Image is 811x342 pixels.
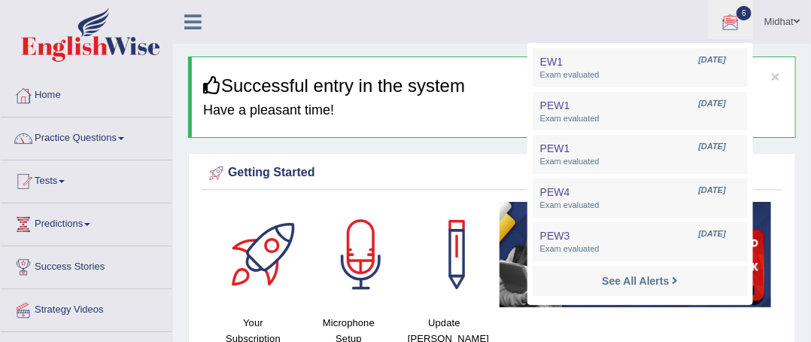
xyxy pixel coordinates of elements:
[602,275,669,287] strong: See All Alerts
[1,118,172,155] a: Practice Questions
[540,113,740,125] span: Exam evaluated
[540,56,563,68] span: EW1
[205,162,779,185] div: Getting Started
[540,99,570,111] span: PEW1
[699,54,726,66] span: [DATE]
[540,243,740,255] span: Exam evaluated
[1,75,172,112] a: Home
[540,69,740,81] span: Exam evaluated
[699,141,726,153] span: [DATE]
[598,273,682,289] a: See All Alerts
[540,200,740,212] span: Exam evaluated
[203,76,784,96] h3: Successful entry in the system
[540,186,570,198] span: PEW4
[699,228,726,240] span: [DATE]
[540,230,570,242] span: PEW3
[536,182,744,214] a: PEW4 [DATE] Exam evaluated
[771,69,780,84] button: ×
[1,160,172,198] a: Tests
[699,185,726,197] span: [DATE]
[536,226,744,258] a: PEW3 [DATE] Exam evaluated
[540,142,570,154] span: PEW1
[203,103,784,118] h4: Have a pleasant time!
[536,52,744,84] a: EW1 [DATE] Exam evaluated
[1,246,172,284] a: Success Stories
[536,96,744,127] a: PEW1 [DATE] Exam evaluated
[699,98,726,110] span: [DATE]
[1,203,172,241] a: Predictions
[536,139,744,170] a: PEW1 [DATE] Exam evaluated
[737,6,752,20] span: 6
[1,289,172,327] a: Strategy Videos
[540,156,740,168] span: Exam evaluated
